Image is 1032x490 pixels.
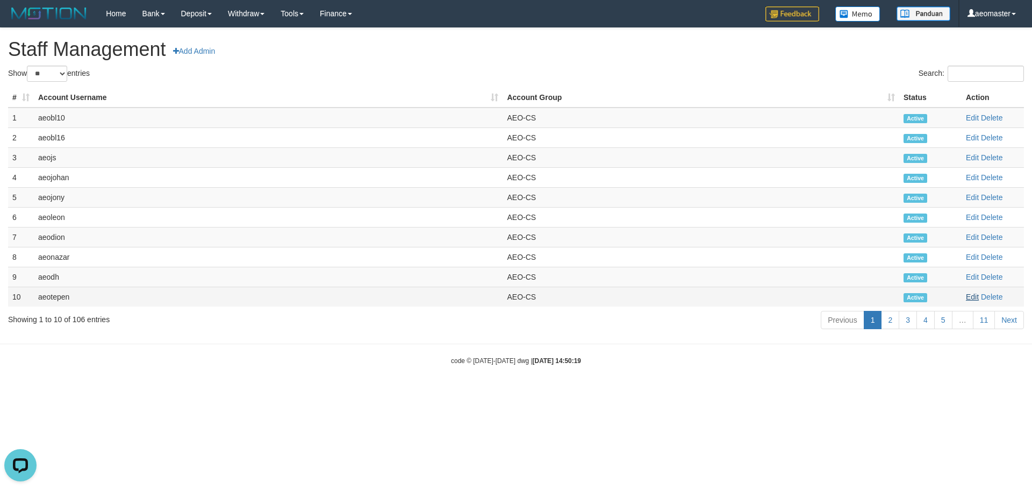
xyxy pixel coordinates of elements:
a: Edit [966,193,979,202]
a: Delete [981,173,1002,182]
a: Delete [981,233,1002,242]
span: Active [904,134,927,143]
td: AEO-CS [503,207,899,227]
td: AEO-CS [503,287,899,307]
td: 6 [8,207,34,227]
a: Delete [981,253,1002,261]
a: Edit [966,233,979,242]
a: Delete [981,153,1002,162]
th: #: activate to sort column ascending [8,88,34,108]
td: AEO-CS [503,247,899,267]
a: 4 [916,311,935,329]
a: Edit [966,293,979,301]
td: AEO-CS [503,147,899,167]
input: Search: [948,66,1024,82]
a: Edit [966,113,979,122]
a: Next [994,311,1024,329]
img: MOTION_logo.png [8,5,90,22]
td: 7 [8,227,34,247]
td: aeotepen [34,287,503,307]
a: Delete [981,193,1002,202]
span: Active [904,174,927,183]
td: aeojony [34,187,503,207]
a: Delete [981,133,1002,142]
td: AEO-CS [503,167,899,187]
small: code © [DATE]-[DATE] dwg | [451,357,581,365]
a: Delete [981,213,1002,222]
a: Edit [966,253,979,261]
label: Search: [919,66,1024,82]
a: 3 [899,311,917,329]
td: AEO-CS [503,108,899,128]
td: 9 [8,267,34,287]
span: Active [904,214,927,223]
span: Active [904,253,927,262]
a: 11 [973,311,995,329]
td: aeodion [34,227,503,247]
img: Feedback.jpg [765,6,819,22]
th: Account Username: activate to sort column ascending [34,88,503,108]
a: Delete [981,273,1002,281]
a: Edit [966,133,979,142]
a: Edit [966,273,979,281]
td: 1 [8,108,34,128]
a: … [952,311,973,329]
a: 1 [864,311,882,329]
td: 4 [8,167,34,187]
td: 2 [8,127,34,147]
td: aeobl10 [34,108,503,128]
img: Button%20Memo.svg [835,6,880,22]
td: AEO-CS [503,227,899,247]
img: panduan.png [897,6,950,21]
td: aeojohan [34,167,503,187]
a: Delete [981,113,1002,122]
td: 10 [8,287,34,307]
h1: Staff Management [8,39,1024,60]
div: Showing 1 to 10 of 106 entries [8,310,422,325]
span: Active [904,114,927,123]
a: Delete [981,293,1002,301]
td: aeoleon [34,207,503,227]
a: Edit [966,213,979,222]
th: Account Group: activate to sort column ascending [503,88,899,108]
td: AEO-CS [503,187,899,207]
td: AEO-CS [503,127,899,147]
td: aeojs [34,147,503,167]
td: aeobl16 [34,127,503,147]
td: 5 [8,187,34,207]
span: Active [904,154,927,163]
a: 5 [934,311,952,329]
select: Showentries [27,66,67,82]
a: Edit [966,153,979,162]
td: 3 [8,147,34,167]
strong: [DATE] 14:50:19 [533,357,581,365]
td: aeonazar [34,247,503,267]
td: aeodh [34,267,503,287]
td: 8 [8,247,34,267]
a: Previous [821,311,864,329]
button: Open LiveChat chat widget [4,4,37,37]
a: 2 [881,311,899,329]
a: Add Admin [166,42,223,60]
span: Active [904,233,927,243]
span: Active [904,273,927,282]
span: Active [904,293,927,302]
th: Action [962,88,1024,108]
span: Active [904,194,927,203]
a: Edit [966,173,979,182]
td: AEO-CS [503,267,899,287]
th: Status [899,88,962,108]
label: Show entries [8,66,90,82]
